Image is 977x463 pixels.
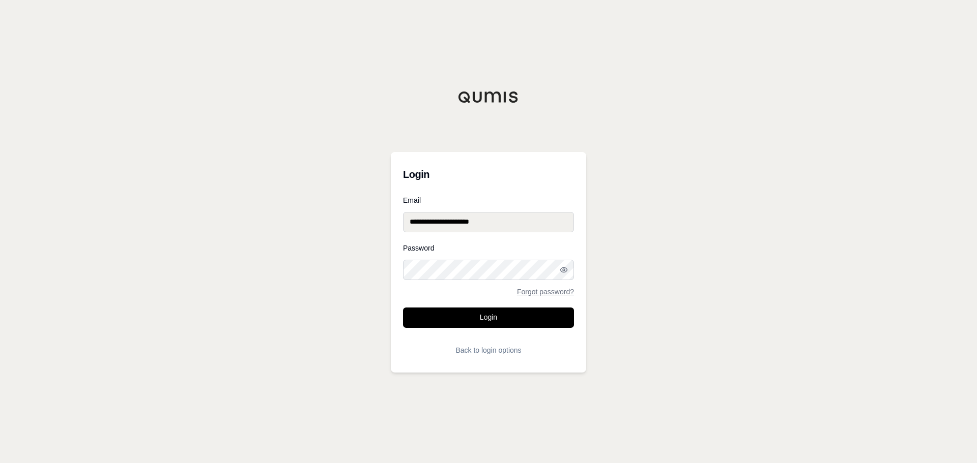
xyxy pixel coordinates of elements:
button: Back to login options [403,340,574,360]
a: Forgot password? [517,288,574,295]
button: Login [403,307,574,328]
label: Email [403,197,574,204]
h3: Login [403,164,574,184]
label: Password [403,244,574,252]
img: Qumis [458,91,519,103]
